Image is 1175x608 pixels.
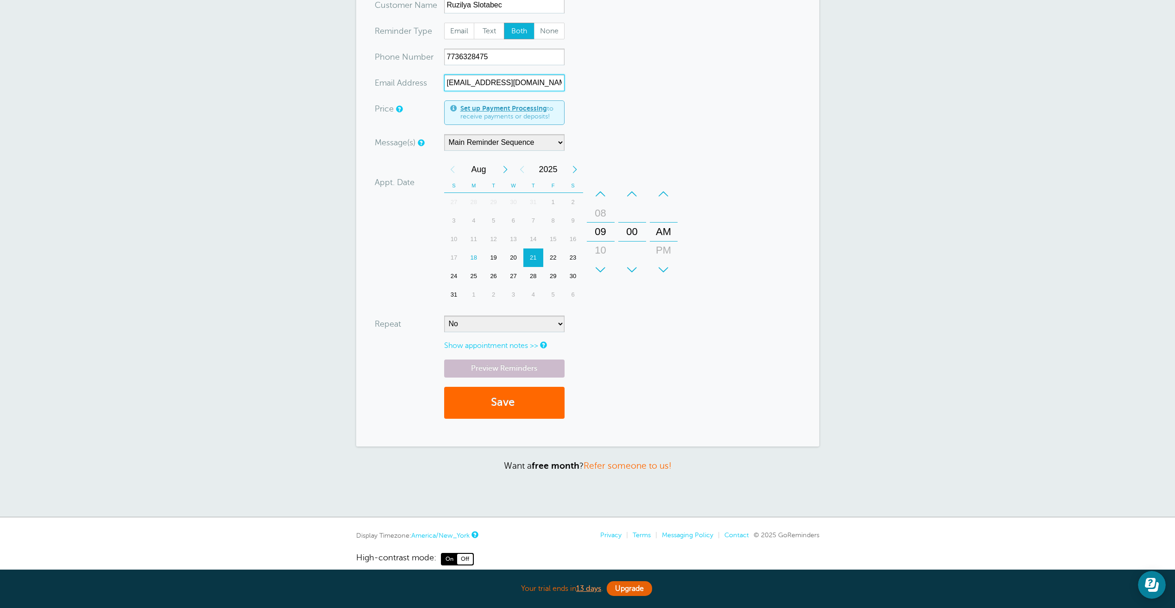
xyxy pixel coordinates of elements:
[418,140,423,146] a: Simple templates and custom messages will use the reminder schedule set under Settings > Reminder...
[563,193,583,211] div: Saturday, August 2
[356,531,477,540] div: Display Timezone:
[590,204,612,223] div: 08
[543,193,563,211] div: Friday, August 1
[530,160,566,179] span: 2025
[503,267,523,285] div: Wednesday, August 27
[503,179,523,193] th: W
[543,211,563,230] div: 8
[503,211,523,230] div: 6
[523,267,543,285] div: Thursday, August 28
[464,248,484,267] div: 18
[622,531,628,539] li: |
[523,230,543,248] div: Thursday, August 14
[464,230,484,248] div: Monday, August 11
[576,584,601,593] a: 13 days
[411,532,470,539] a: America/New_York
[523,193,543,211] div: Thursday, July 31
[460,105,547,112] a: Set up Payment Processing
[653,223,675,241] div: AM
[497,160,514,179] div: Next Month
[375,178,415,186] label: Appt. Date
[607,581,652,596] a: Upgrade
[444,360,565,378] a: Preview Reminders
[442,554,457,564] span: On
[633,531,651,539] a: Terms
[563,193,583,211] div: 2
[444,193,464,211] div: Sunday, July 27
[590,241,612,260] div: 10
[523,285,543,304] div: Thursday, September 4
[445,23,474,39] span: Email
[523,211,543,230] div: Thursday, August 7
[464,285,484,304] div: Monday, September 1
[444,267,464,285] div: Sunday, August 24
[523,179,543,193] th: T
[444,211,464,230] div: 3
[563,230,583,248] div: Saturday, August 16
[523,248,543,267] div: Thursday, August 21
[484,285,503,304] div: 2
[444,160,461,179] div: Previous Month
[662,531,713,539] a: Messaging Policy
[534,23,565,39] label: None
[543,267,563,285] div: 29
[484,230,503,248] div: Tuesday, August 12
[543,248,563,267] div: Friday, August 22
[356,553,819,565] a: High-contrast mode: On Off
[651,531,657,539] li: |
[375,53,390,61] span: Pho
[356,460,819,471] p: Want a ?
[484,267,503,285] div: 26
[484,267,503,285] div: Tuesday, August 26
[484,179,503,193] th: T
[540,342,546,348] a: Notes are for internal use only, and are not visible to your clients.
[444,230,464,248] div: 10
[653,241,675,260] div: PM
[356,579,819,599] div: Your trial ends in .
[391,79,412,87] span: il Add
[444,285,464,304] div: Sunday, August 31
[484,193,503,211] div: Tuesday, July 29
[444,179,464,193] th: S
[444,267,464,285] div: 24
[504,23,534,39] label: Both
[503,285,523,304] div: 3
[563,230,583,248] div: 16
[621,223,643,241] div: 00
[484,285,503,304] div: Tuesday, September 2
[444,23,475,39] label: Email
[464,267,484,285] div: Monday, August 25
[444,230,464,248] div: Sunday, August 10
[563,179,583,193] th: S
[523,267,543,285] div: 28
[543,285,563,304] div: Friday, September 5
[543,248,563,267] div: 22
[390,1,421,9] span: tomer N
[503,230,523,248] div: 13
[584,461,672,471] a: Refer someone to us!
[543,230,563,248] div: Friday, August 15
[503,267,523,285] div: 27
[543,285,563,304] div: 5
[356,553,436,565] span: High-contrast mode:
[396,106,402,112] a: An optional price for the appointment. If you set a price, you can include a payment link in your...
[503,211,523,230] div: Wednesday, August 6
[523,248,543,267] div: 21
[563,248,583,267] div: Saturday, August 23
[503,285,523,304] div: Wednesday, September 3
[444,193,464,211] div: 27
[375,138,415,147] label: Message(s)
[503,248,523,267] div: 20
[563,267,583,285] div: 30
[618,185,646,279] div: Minutes
[523,193,543,211] div: 31
[464,285,484,304] div: 1
[563,211,583,230] div: 9
[464,230,484,248] div: 11
[464,248,484,267] div: Today, Monday, August 18
[464,267,484,285] div: 25
[563,267,583,285] div: Saturday, August 30
[563,211,583,230] div: Saturday, August 9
